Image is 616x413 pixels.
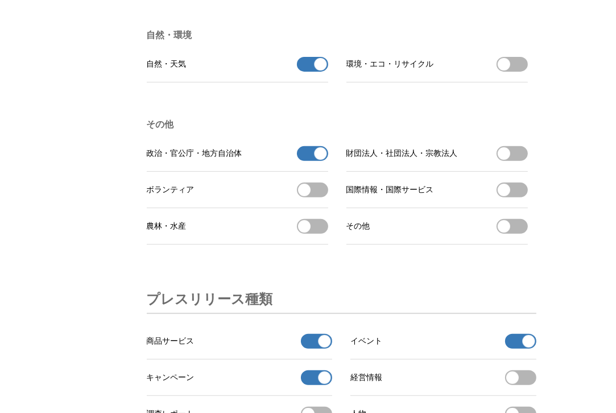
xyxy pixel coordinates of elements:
span: その他 [346,221,370,232]
span: キャンペーン [147,373,195,383]
h3: その他 [147,119,528,131]
span: 政治・官公庁・地方自治体 [147,148,242,159]
span: ボランティア [147,185,195,195]
span: 国際情報・国際サービス [346,185,434,195]
span: イベント [350,336,382,346]
span: 自然・天気 [147,59,187,69]
span: 経営情報 [350,373,382,383]
span: 財団法人・社団法人・宗教法人 [346,148,458,159]
h3: 自然・環境 [147,30,528,42]
span: 農林・水産 [147,221,187,232]
h3: プレスリリース種類 [147,286,273,313]
span: 環境・エコ・リサイクル [346,59,434,69]
span: 商品サービス [147,336,195,346]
